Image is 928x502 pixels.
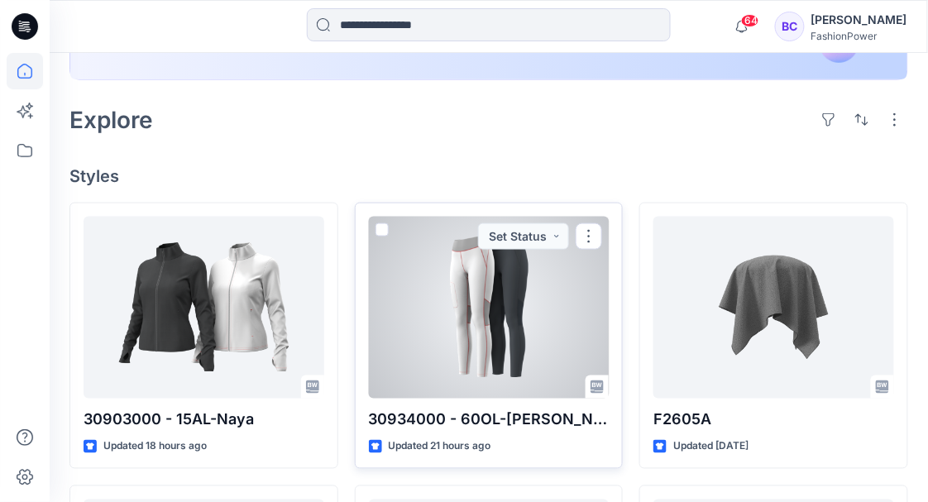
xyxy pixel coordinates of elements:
[69,107,153,133] h2: Explore
[369,217,610,399] a: 30934000 - 60OL-Nicole
[811,10,907,30] div: [PERSON_NAME]
[775,12,805,41] div: BC
[741,14,759,27] span: 64
[811,30,907,42] div: FashionPower
[84,409,324,432] p: 30903000 - 15AL-Naya
[69,166,908,186] h4: Styles
[103,438,207,456] p: Updated 18 hours ago
[653,217,894,399] a: F2605A
[84,217,324,399] a: 30903000 - 15AL-Naya
[653,409,894,432] p: F2605A
[673,438,749,456] p: Updated [DATE]
[369,409,610,432] p: 30934000 - 60OL-[PERSON_NAME]
[389,438,491,456] p: Updated 21 hours ago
